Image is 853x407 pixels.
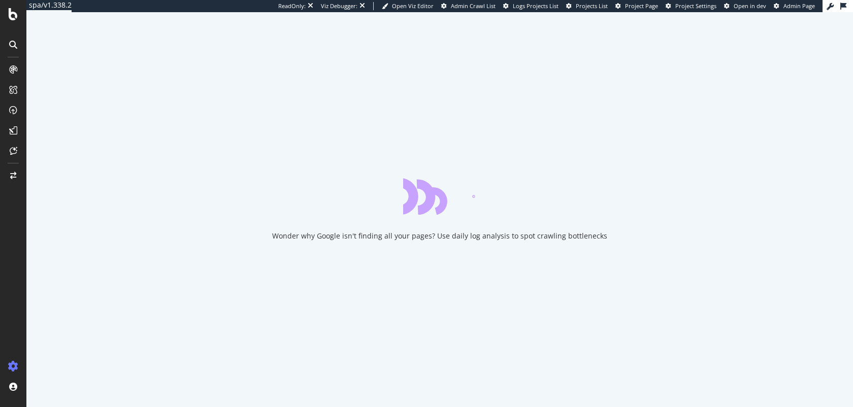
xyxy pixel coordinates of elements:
[675,2,716,10] span: Project Settings
[615,2,658,10] a: Project Page
[272,231,607,241] div: Wonder why Google isn't finding all your pages? Use daily log analysis to spot crawling bottlenecks
[382,2,434,10] a: Open Viz Editor
[566,2,608,10] a: Projects List
[666,2,716,10] a: Project Settings
[513,2,559,10] span: Logs Projects List
[278,2,306,10] div: ReadOnly:
[783,2,815,10] span: Admin Page
[576,2,608,10] span: Projects List
[321,2,357,10] div: Viz Debugger:
[724,2,766,10] a: Open in dev
[441,2,496,10] a: Admin Crawl List
[503,2,559,10] a: Logs Projects List
[625,2,658,10] span: Project Page
[392,2,434,10] span: Open Viz Editor
[734,2,766,10] span: Open in dev
[403,178,476,215] div: animation
[774,2,815,10] a: Admin Page
[451,2,496,10] span: Admin Crawl List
